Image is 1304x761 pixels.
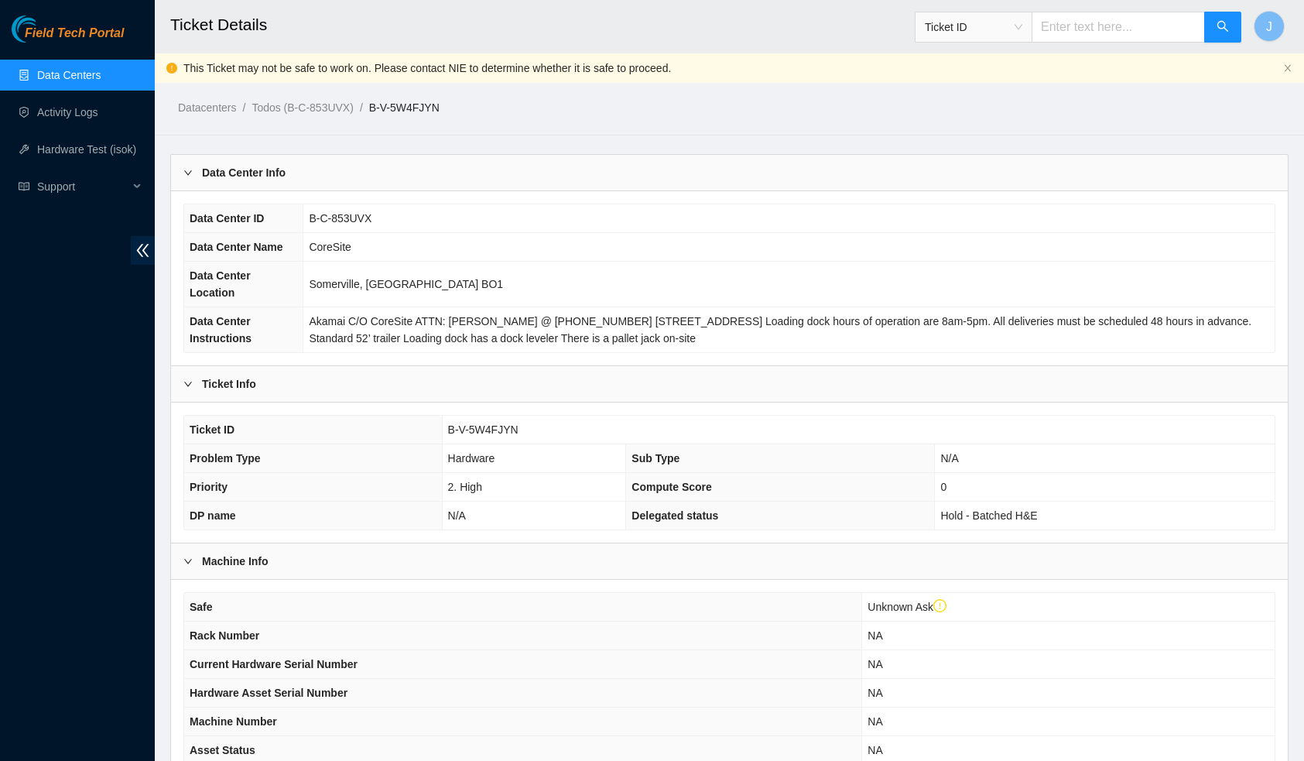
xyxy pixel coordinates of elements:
[631,481,711,493] span: Compute Score
[1283,63,1292,74] button: close
[1283,63,1292,73] span: close
[190,212,264,225] span: Data Center ID
[37,69,101,81] a: Data Centers
[37,106,98,118] a: Activity Logs
[19,181,29,192] span: read
[868,658,882,670] span: NA
[37,171,128,202] span: Support
[360,101,363,114] span: /
[190,509,236,522] span: DP name
[190,315,252,345] span: Data Center Instructions
[631,452,679,464] span: Sub Type
[190,658,358,670] span: Current Hardware Serial Number
[868,687,882,699] span: NA
[1254,11,1285,42] button: J
[190,452,261,464] span: Problem Type
[1032,12,1205,43] input: Enter text here...
[190,241,283,253] span: Data Center Name
[940,509,1037,522] span: Hold - Batched H&E
[190,715,277,728] span: Machine Number
[190,687,347,699] span: Hardware Asset Serial Number
[183,379,193,389] span: right
[369,101,440,114] a: B-V-5W4FJYN
[309,278,503,290] span: Somerville, [GEOGRAPHIC_DATA] BO1
[131,236,155,265] span: double-left
[309,212,371,225] span: B-C-853UVX
[448,481,482,493] span: 2. High
[190,269,251,299] span: Data Center Location
[202,375,256,392] b: Ticket Info
[178,101,236,114] a: Datacenters
[242,101,245,114] span: /
[309,241,351,253] span: CoreSite
[631,509,718,522] span: Delegated status
[448,452,495,464] span: Hardware
[448,423,519,436] span: B-V-5W4FJYN
[925,15,1022,39] span: Ticket ID
[190,744,255,756] span: Asset Status
[37,143,136,156] a: Hardware Test (isok)
[940,452,958,464] span: N/A
[190,601,213,613] span: Safe
[1266,17,1272,36] span: J
[868,715,882,728] span: NA
[171,155,1288,190] div: Data Center Info
[202,553,269,570] b: Machine Info
[183,557,193,566] span: right
[868,744,882,756] span: NA
[933,599,947,613] span: exclamation-circle
[202,164,286,181] b: Data Center Info
[1204,12,1241,43] button: search
[190,629,259,642] span: Rack Number
[171,543,1288,579] div: Machine Info
[1217,20,1229,35] span: search
[25,26,124,41] span: Field Tech Portal
[252,101,354,114] a: Todos (B-C-853UVX)
[190,423,234,436] span: Ticket ID
[309,315,1251,345] span: Akamai C/O CoreSite ATTN: [PERSON_NAME] @ [PHONE_NUMBER] [STREET_ADDRESS] Loading dock hours of o...
[183,168,193,177] span: right
[868,629,882,642] span: NA
[868,601,946,613] span: Unknown Ask
[12,15,78,43] img: Akamai Technologies
[171,366,1288,402] div: Ticket Info
[940,481,946,493] span: 0
[12,28,124,48] a: Akamai TechnologiesField Tech Portal
[448,509,466,522] span: N/A
[190,481,228,493] span: Priority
